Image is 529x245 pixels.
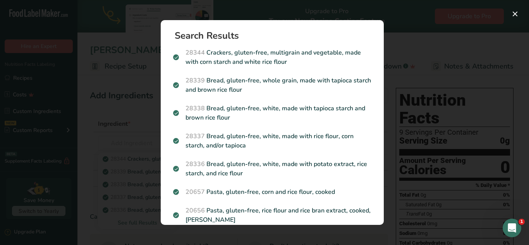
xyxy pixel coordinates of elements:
[185,160,205,168] span: 28336
[185,188,205,196] span: 20657
[173,104,371,122] p: Bread, gluten-free, white, made with tapioca starch and brown rice flour
[185,132,205,140] span: 28337
[185,206,205,215] span: 20656
[175,31,376,40] h1: Search Results
[173,187,371,197] p: Pasta, gluten-free, corn and rice flour, cooked
[173,76,371,94] p: Bread, gluten-free, whole grain, made with tapioca starch and brown rice flour
[185,104,205,113] span: 28338
[519,219,525,225] span: 1
[173,159,371,178] p: Bread, gluten-free, white, made with potato extract, rice starch, and rice flour
[185,48,205,57] span: 28344
[173,48,371,67] p: Crackers, gluten-free, multigrain and vegetable, made with corn starch and white rice flour
[173,206,371,224] p: Pasta, gluten-free, rice flour and rice bran extract, cooked, [PERSON_NAME]
[503,219,521,237] iframe: Intercom live chat
[173,132,371,150] p: Bread, gluten-free, white, made with rice flour, corn starch, and/or tapioca
[185,76,205,85] span: 28339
